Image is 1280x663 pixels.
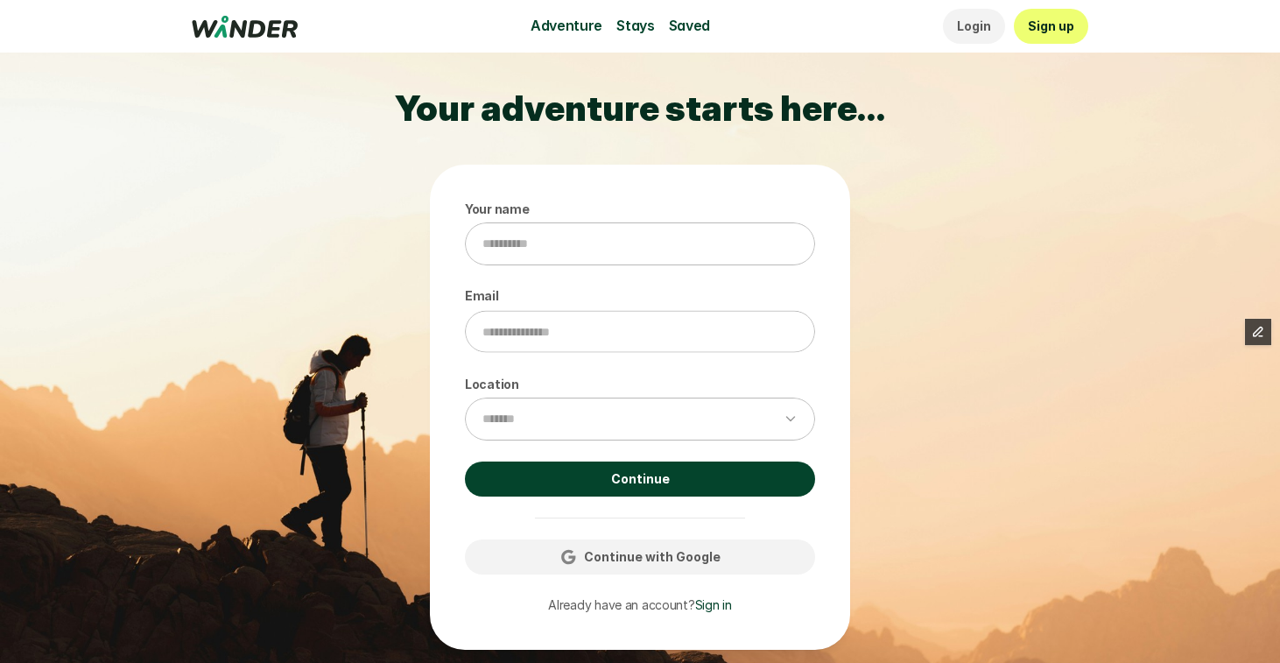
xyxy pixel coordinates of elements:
p: Adventure [531,15,602,38]
p: Location [465,375,815,394]
a: Sign in [695,597,732,612]
a: Login [943,9,1005,44]
p: Already have an account? [548,596,731,615]
p: Your name [465,200,815,219]
p: Continue [611,469,670,489]
a: Continue [465,462,815,497]
input: Email [465,310,815,353]
h2: Your adventure starts here… [115,88,1165,130]
p: Continue with Google [584,547,721,567]
p: Login [957,17,991,36]
p: Stays [616,15,654,38]
input: Your name [465,222,815,265]
select: Location [465,398,798,441]
a: Sign up [1014,9,1088,44]
p: Sign up [1028,17,1074,36]
p: Email [465,286,815,306]
button: Edit Framer Content [1245,319,1271,345]
p: Saved [669,15,710,38]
